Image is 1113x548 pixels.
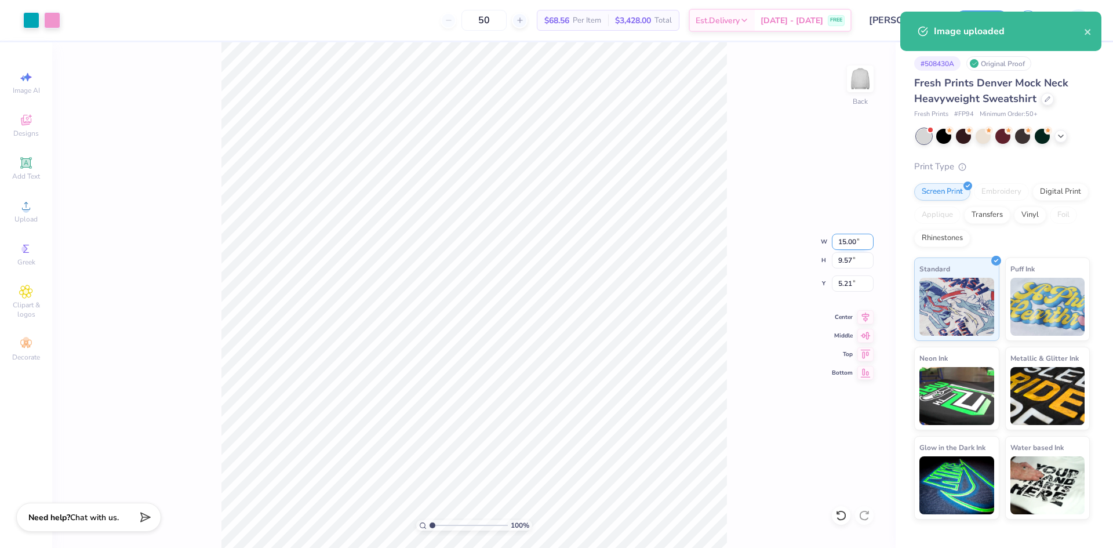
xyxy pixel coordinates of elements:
[13,129,39,138] span: Designs
[980,110,1038,119] span: Minimum Order: 50 +
[919,352,948,364] span: Neon Ink
[511,520,529,531] span: 100 %
[761,14,823,27] span: [DATE] - [DATE]
[914,206,961,224] div: Applique
[832,369,853,377] span: Bottom
[1010,278,1085,336] img: Puff Ink
[1010,352,1079,364] span: Metallic & Glitter Ink
[544,14,569,27] span: $68.56
[919,441,985,453] span: Glow in the Dark Ink
[12,172,40,181] span: Add Text
[17,257,35,267] span: Greek
[832,313,853,321] span: Center
[615,14,651,27] span: $3,428.00
[954,110,974,119] span: # FP94
[914,76,1068,106] span: Fresh Prints Denver Mock Neck Heavyweight Sweatshirt
[1010,441,1064,453] span: Water based Ink
[853,96,868,107] div: Back
[849,67,872,90] img: Back
[28,512,70,523] strong: Need help?
[914,110,948,119] span: Fresh Prints
[573,14,601,27] span: Per Item
[974,183,1029,201] div: Embroidery
[914,183,970,201] div: Screen Print
[830,16,842,24] span: FREE
[1010,263,1035,275] span: Puff Ink
[966,56,1031,71] div: Original Proof
[1014,206,1046,224] div: Vinyl
[914,230,970,247] div: Rhinestones
[914,56,961,71] div: # 508430A
[70,512,119,523] span: Chat with us.
[13,86,40,95] span: Image AI
[14,215,38,224] span: Upload
[461,10,507,31] input: – –
[696,14,740,27] span: Est. Delivery
[1084,24,1092,38] button: close
[832,350,853,358] span: Top
[914,160,1090,173] div: Print Type
[832,332,853,340] span: Middle
[919,278,994,336] img: Standard
[12,353,40,362] span: Decorate
[919,263,950,275] span: Standard
[934,24,1084,38] div: Image uploaded
[1050,206,1077,224] div: Foil
[860,9,945,32] input: Untitled Design
[964,206,1010,224] div: Transfers
[919,367,994,425] img: Neon Ink
[6,300,46,319] span: Clipart & logos
[654,14,672,27] span: Total
[1010,456,1085,514] img: Water based Ink
[1032,183,1089,201] div: Digital Print
[1010,367,1085,425] img: Metallic & Glitter Ink
[919,456,994,514] img: Glow in the Dark Ink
